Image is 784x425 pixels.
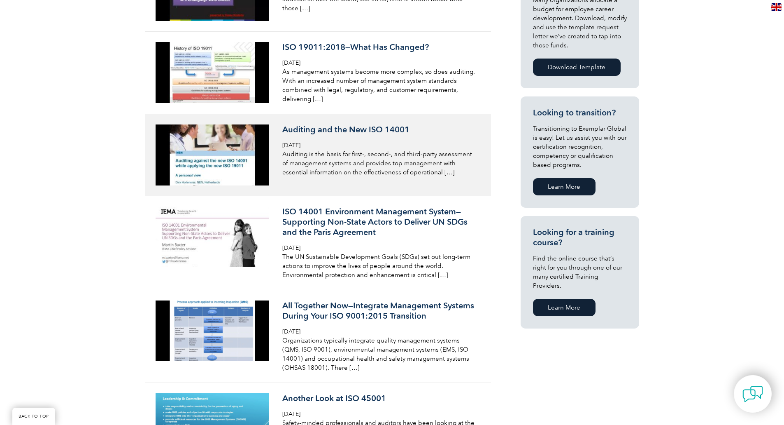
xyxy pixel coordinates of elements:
[282,42,477,52] h3: ISO 19011:2018—What Has Changed?
[282,336,477,372] p: Organizations typically integrate quality management systems (QMS, ISO 9001), environmental manag...
[156,301,270,361] img: all-together-now-integrate-management-systems-900x480-1-300x160.png
[771,3,782,11] img: en
[282,150,477,177] p: Auditing is the basis for first-, second-, and third-party assessment of management systems and p...
[742,384,763,404] img: contact-chat.png
[533,254,627,290] p: Find the online course that’s right for you through one of our many certified Training Providers.
[282,142,300,149] span: [DATE]
[145,114,491,196] a: Auditing and the New ISO 14001 [DATE] Auditing is the basis for first-, second-, and third-party ...
[156,124,270,185] img: auditing-and-the-new-iso-14001-900x480-1-300x160.jpg
[156,207,270,267] img: iso-14001-environment-management-system-supporting-900x480-1-300x160.jpg
[12,408,55,425] a: BACK TO TOP
[282,301,477,321] h3: All Together Now—Integrate Management Systems During Your ISO 9001:2015 Transition
[282,328,300,335] span: [DATE]
[533,59,621,76] a: Download Template
[533,299,596,316] a: Learn More
[282,67,477,103] p: As management systems become more complex, so does auditing. With an increased number of manageme...
[282,252,477,279] p: The UN Sustainable Development Goals (SDGs) set out long-term actions to improve the lives of peo...
[282,59,300,66] span: [DATE]
[533,124,627,169] p: Transitioning to Exemplar Global is easy! Let us assist you with our certification recognition, c...
[282,244,300,251] span: [DATE]
[145,32,491,114] a: ISO 19011:2018—What Has Changed? [DATE] As management systems become more complex, so does auditi...
[533,178,596,195] a: Learn More
[282,124,477,135] h3: Auditing and the New ISO 14001
[533,108,627,118] h3: Looking to transition?
[282,411,300,418] span: [DATE]
[145,290,491,383] a: All Together Now—Integrate Management Systems During Your ISO 9001:2015 Transition [DATE] Organiz...
[156,42,270,103] img: iso-190112018-what-has-changed-1-900x480-1-300x160.jpg
[533,227,627,248] h3: Looking for a training course?
[282,393,477,404] h3: Another Look at ISO 45001
[145,196,491,290] a: ISO 14001 Environment Management System—Supporting Non-State Actors to Deliver UN SDGs and the Pa...
[282,207,477,237] h3: ISO 14001 Environment Management System—Supporting Non-State Actors to Deliver UN SDGs and the Pa...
